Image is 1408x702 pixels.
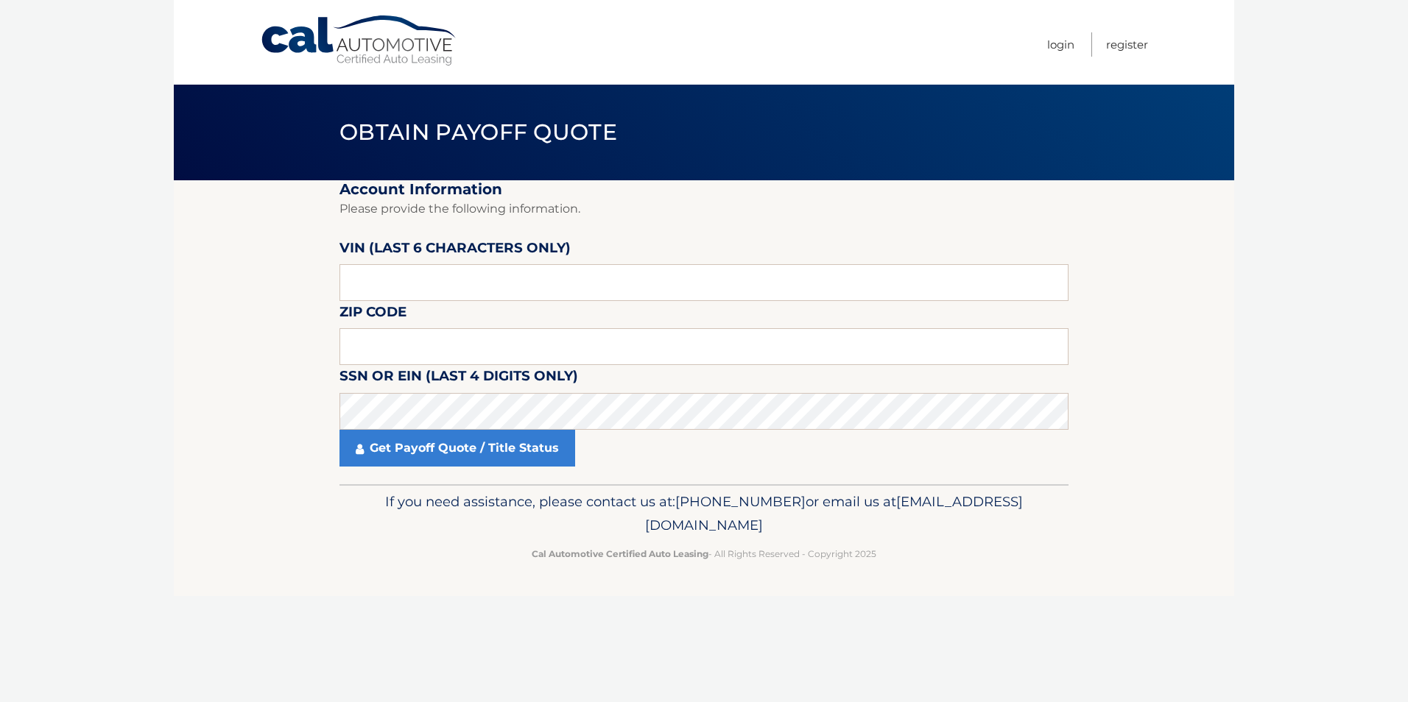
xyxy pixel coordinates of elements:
h2: Account Information [339,180,1069,199]
p: If you need assistance, please contact us at: or email us at [349,490,1059,537]
a: Login [1047,32,1074,57]
label: VIN (last 6 characters only) [339,237,571,264]
a: Cal Automotive [260,15,459,67]
span: Obtain Payoff Quote [339,118,617,146]
p: - All Rights Reserved - Copyright 2025 [349,546,1059,561]
p: Please provide the following information. [339,199,1069,219]
label: Zip Code [339,301,406,328]
a: Register [1106,32,1148,57]
a: Get Payoff Quote / Title Status [339,430,575,467]
label: SSN or EIN (last 4 digits only) [339,365,578,392]
strong: Cal Automotive Certified Auto Leasing [532,548,708,559]
span: [PHONE_NUMBER] [675,493,806,510]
